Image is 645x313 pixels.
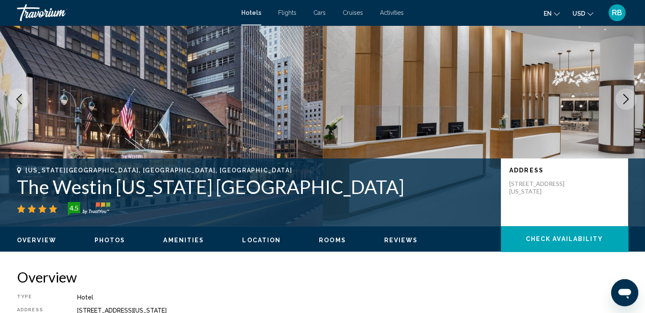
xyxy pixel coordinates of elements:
[319,236,346,244] button: Rooms
[163,237,204,244] span: Amenities
[25,167,292,174] span: [US_STATE][GEOGRAPHIC_DATA], [GEOGRAPHIC_DATA], [GEOGRAPHIC_DATA]
[163,236,204,244] button: Amenities
[17,236,56,244] button: Overview
[68,202,110,216] img: trustyou-badge-hor.svg
[319,237,346,244] span: Rooms
[343,9,363,16] a: Cruises
[384,237,418,244] span: Reviews
[95,236,126,244] button: Photos
[606,4,628,22] button: User Menu
[77,294,628,301] div: Hotel
[615,89,637,110] button: Next image
[611,279,638,306] iframe: Button to launch messaging window
[501,226,628,252] button: Check Availability
[526,236,603,243] span: Check Availability
[242,237,281,244] span: Location
[572,7,593,19] button: Change currency
[17,294,56,301] div: Type
[65,203,82,213] div: 4.5
[509,180,577,195] p: [STREET_ADDRESS][US_STATE]
[313,9,326,16] a: Cars
[95,237,126,244] span: Photos
[380,9,404,16] a: Activities
[572,10,585,17] span: USD
[242,236,281,244] button: Location
[17,176,492,198] h1: The Westin [US_STATE] [GEOGRAPHIC_DATA]
[384,236,418,244] button: Reviews
[241,9,261,16] a: Hotels
[544,7,560,19] button: Change language
[17,269,628,285] h2: Overview
[8,89,30,110] button: Previous image
[509,167,620,174] p: Address
[612,8,622,17] span: RB
[17,4,233,21] a: Travorium
[17,237,56,244] span: Overview
[544,10,552,17] span: en
[278,9,296,16] a: Flights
